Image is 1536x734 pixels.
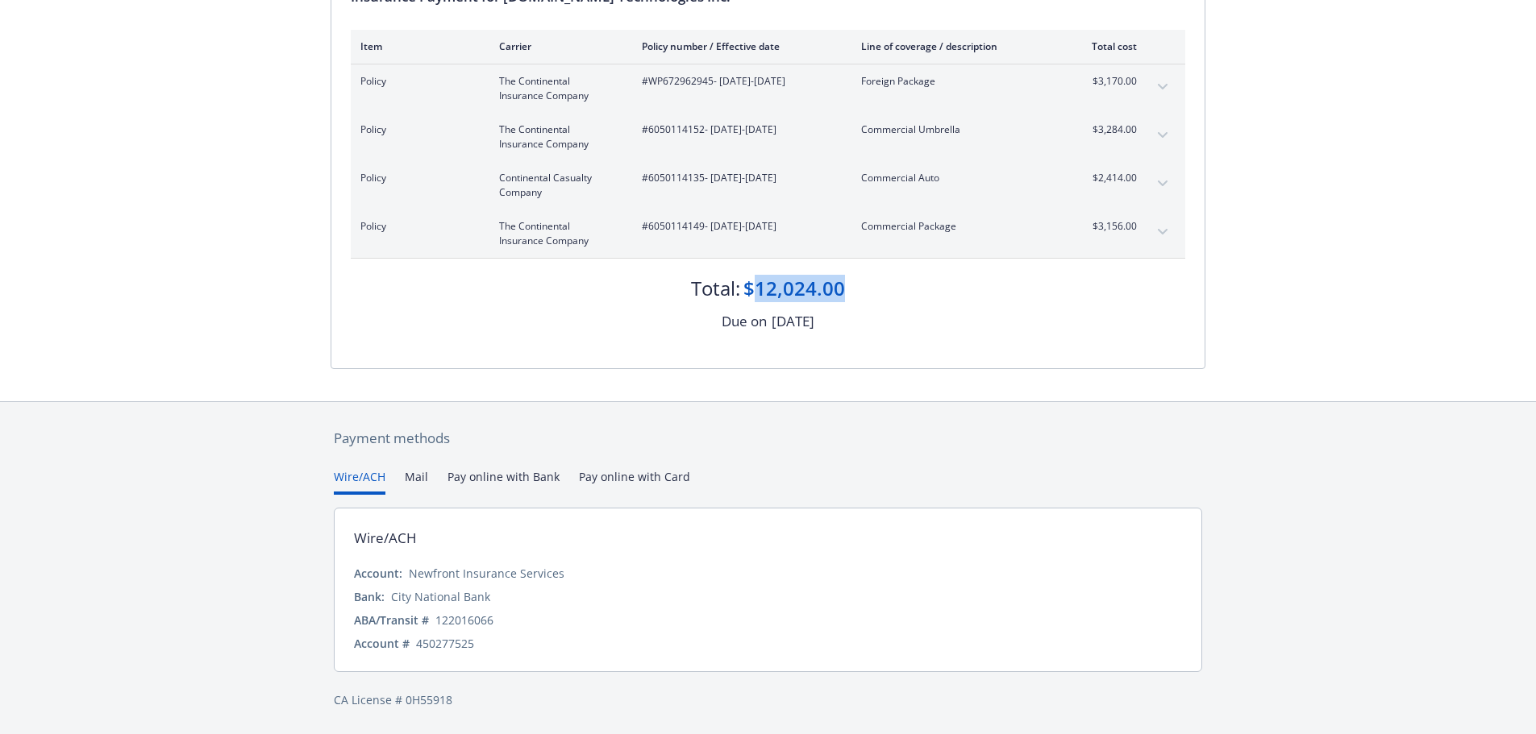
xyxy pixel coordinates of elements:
[642,219,835,234] span: #6050114149 - [DATE]-[DATE]
[861,122,1051,137] span: Commercial Umbrella
[354,565,402,582] div: Account:
[579,468,690,495] button: Pay online with Card
[354,612,429,628] div: ABA/Transit #
[360,122,473,137] span: Policy
[354,588,385,605] div: Bank:
[360,39,473,53] div: Item
[360,171,473,185] span: Policy
[1076,219,1137,234] span: $3,156.00
[409,565,564,582] div: Newfront Insurance Services
[1076,171,1137,185] span: $2,414.00
[391,588,490,605] div: City National Bank
[642,74,835,89] span: #WP672962945 - [DATE]-[DATE]
[691,275,740,302] div: Total:
[861,171,1051,185] span: Commercial Auto
[861,39,1051,53] div: Line of coverage / description
[1150,171,1176,197] button: expand content
[351,209,1185,258] div: PolicyThe Continental Insurance Company#6050114149- [DATE]-[DATE]Commercial Package$3,156.00expan...
[743,275,845,302] div: $12,024.00
[642,39,835,53] div: Policy number / Effective date
[499,74,616,103] span: The Continental Insurance Company
[499,39,616,53] div: Carrier
[861,219,1051,234] span: Commercial Package
[1076,74,1137,89] span: $3,170.00
[351,113,1185,161] div: PolicyThe Continental Insurance Company#6050114152- [DATE]-[DATE]Commercial Umbrella$3,284.00expa...
[1150,122,1176,148] button: expand content
[351,64,1185,113] div: PolicyThe Continental Insurance Company#WP672962945- [DATE]-[DATE]Foreign Package$3,170.00expand ...
[1076,122,1137,137] span: $3,284.00
[642,171,835,185] span: #6050114135 - [DATE]-[DATE]
[861,74,1051,89] span: Foreign Package
[1076,39,1137,53] div: Total cost
[405,468,428,495] button: Mail
[499,122,616,151] span: The Continental Insurance Company
[642,122,835,137] span: #6050114152 - [DATE]-[DATE]
[334,468,385,495] button: Wire/ACH
[447,468,560,495] button: Pay online with Bank
[722,311,767,332] div: Due on
[351,161,1185,209] div: PolicyContinental Casualty Company#6050114135- [DATE]-[DATE]Commercial Auto$2,414.00expand content
[416,635,474,652] div: 450277525
[772,311,814,332] div: [DATE]
[354,528,417,549] div: Wire/ACH
[334,691,1202,708] div: CA License # 0H55918
[499,219,616,248] span: The Continental Insurance Company
[499,171,616,200] span: Continental Casualty Company
[360,219,473,234] span: Policy
[1150,74,1176,100] button: expand content
[435,612,493,628] div: 122016066
[360,74,473,89] span: Policy
[354,635,410,652] div: Account #
[1150,219,1176,245] button: expand content
[334,428,1202,449] div: Payment methods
